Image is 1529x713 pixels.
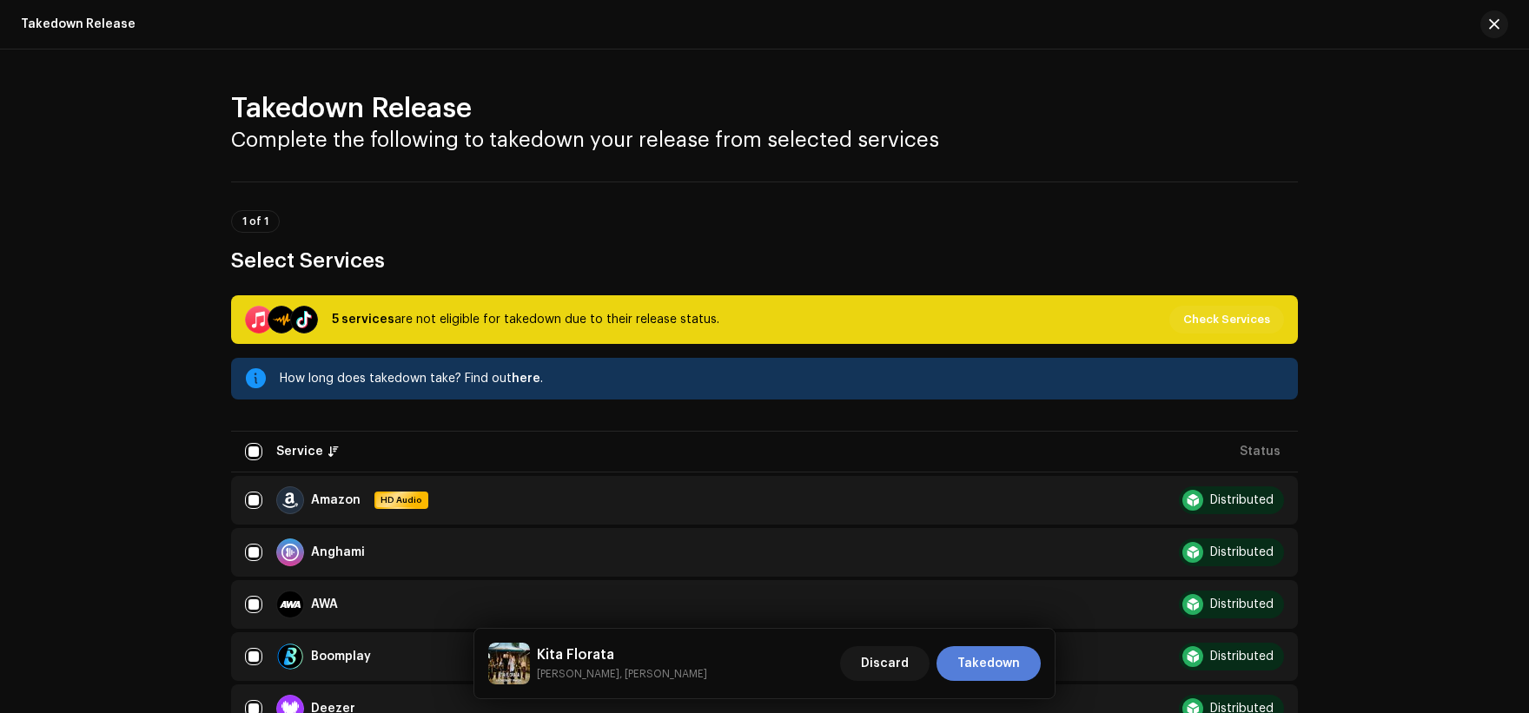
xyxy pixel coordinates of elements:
h3: Select Services [231,247,1298,274]
span: HD Audio [376,494,427,506]
div: Distributed [1210,598,1274,611]
h3: Complete the following to takedown your release from selected services [231,126,1298,154]
span: Takedown [957,646,1020,681]
div: Anghami [311,546,365,558]
div: AWA [311,598,338,611]
h5: Kita Florata [537,644,707,665]
span: Check Services [1183,302,1270,337]
img: 29aee1fc-a4b2-4eb9-b8f5-8be1709bc90e [488,643,530,684]
span: 1 of 1 [242,216,268,227]
div: Amazon [311,494,361,506]
div: How long does takedown take? Find out . [280,368,1284,389]
button: Discard [840,646,930,681]
div: Distributed [1210,546,1274,558]
div: Distributed [1210,494,1274,506]
small: Kita Florata [537,665,707,683]
button: Check Services [1169,306,1284,333]
h2: Takedown Release [231,91,1298,126]
div: Takedown Release [21,17,136,31]
span: here [512,373,540,385]
button: Takedown [937,646,1041,681]
span: Discard [861,646,909,681]
strong: 5 services [332,314,394,326]
div: Distributed [1210,650,1274,663]
div: Boomplay [311,650,371,663]
div: are not eligible for takedown due to their release status. [332,309,719,330]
